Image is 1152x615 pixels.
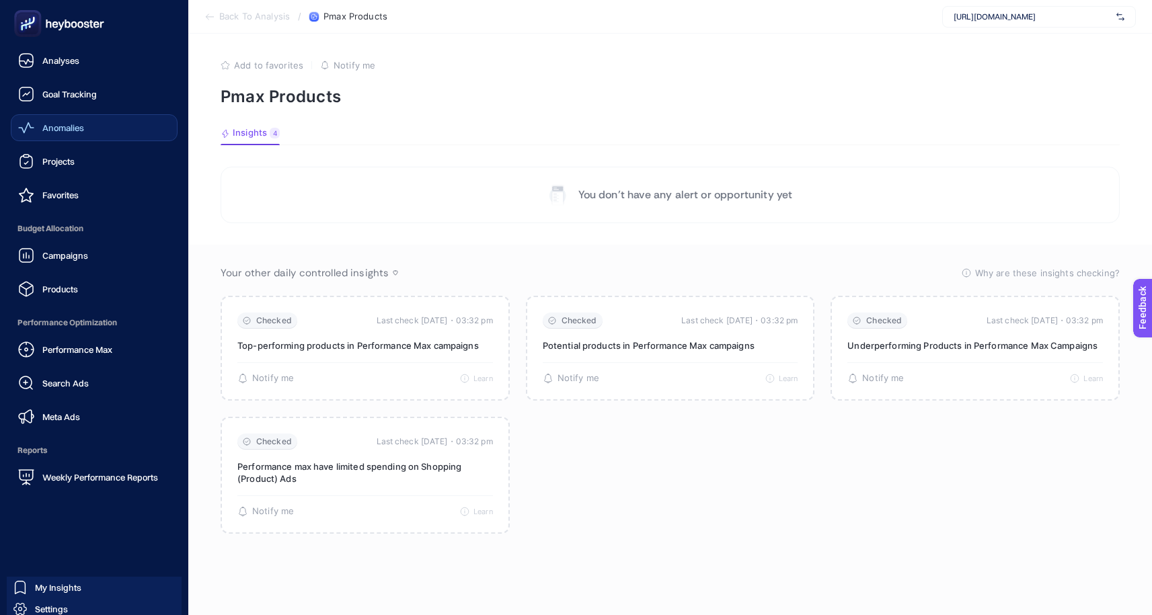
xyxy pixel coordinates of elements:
span: Why are these insights checking? [975,266,1120,280]
div: 4 [270,128,280,138]
span: Notify me [862,373,904,384]
a: Campaigns [11,242,178,269]
span: My Insights [35,582,81,593]
span: Learn [473,374,493,383]
span: Notify me [558,373,599,384]
time: Last check [DATE]・03:32 pm [681,314,798,327]
span: Budget Allocation [11,215,178,242]
span: Settings [35,604,68,614]
p: You don’t have any alert or opportunity yet [578,187,793,203]
button: Learn [1070,374,1103,383]
p: Performance max have limited spending on Shopping (Product) Ads [237,460,493,485]
span: Analyses [42,55,79,66]
span: Favorites [42,190,79,200]
span: [URL][DOMAIN_NAME] [954,11,1111,22]
p: Potential products in Performance Max campaigns [543,339,798,352]
a: Favorites [11,181,178,208]
button: Notify me [237,506,294,517]
a: Analyses [11,47,178,74]
span: / [298,11,301,22]
span: Checked [866,316,902,326]
span: Weekly Performance Reports [42,472,158,483]
a: Weekly Performance Reports [11,464,178,491]
span: Reports [11,437,178,464]
span: Learn [779,374,798,383]
span: Back To Analysis [219,11,290,22]
span: Notify me [252,373,294,384]
a: Performance Max [11,336,178,363]
span: Projects [42,156,75,167]
a: My Insights [7,577,182,598]
span: Anomalies [42,122,84,133]
img: svg%3e [1116,10,1124,24]
time: Last check [DATE]・03:32 pm [377,435,493,448]
a: Search Ads [11,370,178,397]
span: Learn [1083,374,1103,383]
span: Your other daily controlled insights [221,266,389,280]
a: Projects [11,148,178,175]
button: Notify me [543,373,599,384]
span: Checked [256,437,292,447]
span: Meta Ads [42,411,80,422]
button: Add to favorites [221,60,303,71]
p: Pmax Products [221,87,1120,106]
a: Meta Ads [11,403,178,430]
button: Learn [460,507,493,516]
section: Passive Insight Packages [221,296,1120,534]
span: Add to favorites [234,60,303,71]
span: Insights [233,128,267,138]
time: Last check [DATE]・03:32 pm [377,314,493,327]
a: Anomalies [11,114,178,141]
span: Search Ads [42,378,89,388]
span: Performance Optimization [11,309,178,336]
span: Feedback [8,4,51,15]
span: Checked [256,316,292,326]
p: Top-performing products in Performance Max campaigns [237,339,493,352]
button: Notify me [847,373,904,384]
span: Campaigns [42,250,88,261]
button: Learn [460,374,493,383]
button: Notify me [237,373,294,384]
button: Notify me [320,60,375,71]
p: Underperforming Products in Performance Max Campaigns [847,339,1103,352]
button: Learn [765,374,798,383]
span: Notify me [334,60,375,71]
span: Checked [562,316,597,326]
a: Products [11,276,178,302]
span: Notify me [252,506,294,517]
span: Goal Tracking [42,89,97,99]
span: Pmax Products [323,11,387,22]
time: Last check [DATE]・03:32 pm [987,314,1103,327]
span: Learn [473,507,493,516]
span: Products [42,284,78,294]
a: Goal Tracking [11,81,178,108]
span: Performance Max [42,344,112,355]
